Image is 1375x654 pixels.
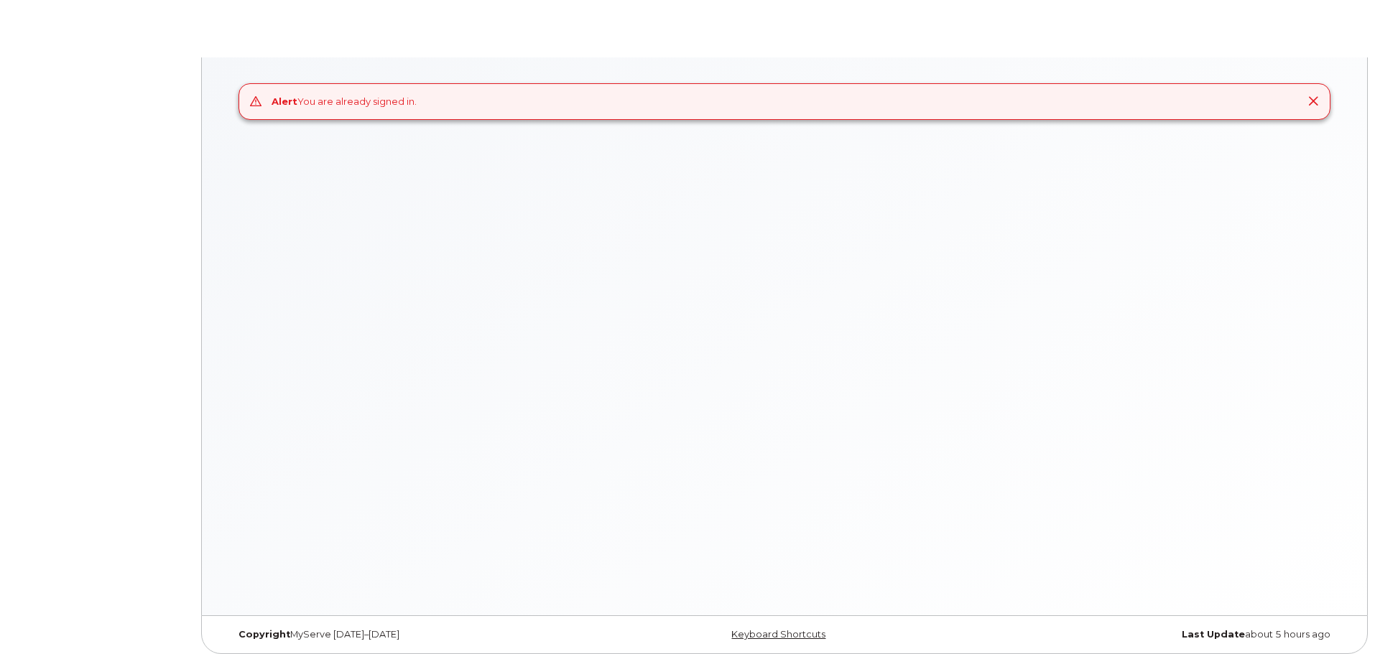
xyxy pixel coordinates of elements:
[970,629,1341,640] div: about 5 hours ago
[272,95,297,107] strong: Alert
[1182,629,1245,640] strong: Last Update
[731,629,825,640] a: Keyboard Shortcuts
[239,629,290,640] strong: Copyright
[272,95,417,108] div: You are already signed in.
[228,629,599,640] div: MyServe [DATE]–[DATE]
